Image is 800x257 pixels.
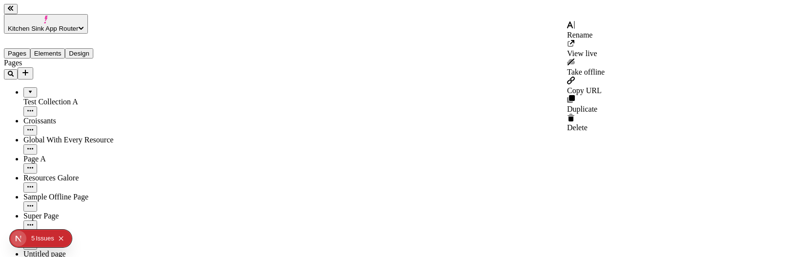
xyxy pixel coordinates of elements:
div: Croissants [23,117,121,125]
div: Untitled page [23,231,121,239]
button: Kitchen Sink App Router [4,14,88,34]
div: Super Page [23,212,121,220]
div: Test Collection A [23,98,121,106]
span: Rename [567,31,592,39]
span: Copy URL [567,86,602,95]
div: Sample Offline Page [23,193,121,201]
button: Design [65,48,93,59]
div: Resources Galore [23,174,121,182]
span: View live [567,49,597,58]
span: Take offline [567,68,605,76]
div: Pages [4,59,121,67]
button: Pages [4,48,30,59]
span: Duplicate [567,105,597,113]
div: Global With Every Resource [23,136,121,144]
div: Page A [23,155,121,163]
button: Add new [18,67,33,79]
span: Delete [567,123,588,132]
p: Cookie Test Route [4,8,143,17]
button: Elements [30,48,65,59]
span: Kitchen Sink App Router [8,25,78,32]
